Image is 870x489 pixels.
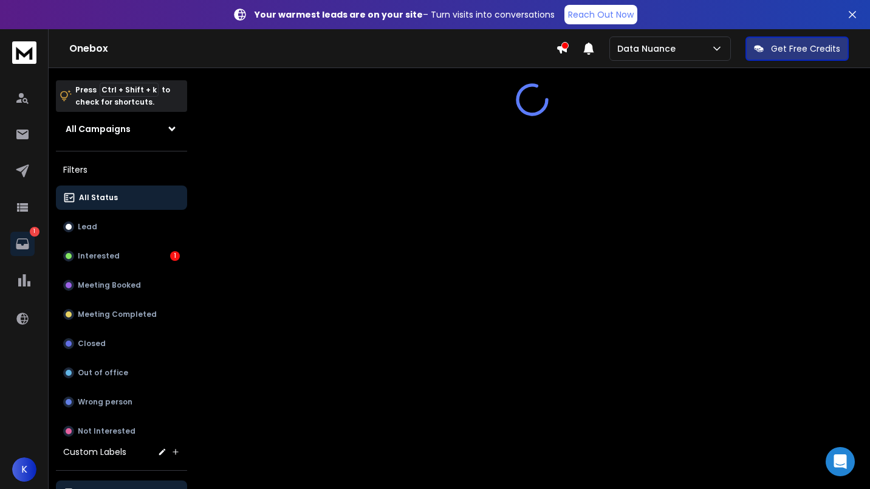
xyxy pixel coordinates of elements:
[78,426,135,436] p: Not Interested
[100,83,159,97] span: Ctrl + Shift + k
[56,244,187,268] button: Interested1
[12,457,36,482] button: K
[78,368,128,378] p: Out of office
[56,117,187,141] button: All Campaigns
[78,222,97,232] p: Lead
[30,227,39,237] p: 1
[78,280,141,290] p: Meeting Booked
[255,9,423,21] strong: Your warmest leads are on your site
[63,446,126,458] h3: Custom Labels
[56,302,187,327] button: Meeting Completed
[170,251,180,261] div: 1
[56,273,187,297] button: Meeting Booked
[56,186,187,210] button: All Status
[10,232,35,256] a: 1
[255,9,555,21] p: – Turn visits into conversations
[826,447,855,476] div: Open Intercom Messenger
[78,397,132,407] p: Wrong person
[79,193,118,203] p: All Status
[568,9,634,21] p: Reach Out Now
[771,43,840,55] p: Get Free Credits
[78,251,120,261] p: Interested
[617,43,680,55] p: Data Nuance
[75,84,170,108] p: Press to check for shortcuts.
[56,419,187,443] button: Not Interested
[78,339,106,349] p: Closed
[745,36,849,61] button: Get Free Credits
[69,41,556,56] h1: Onebox
[56,331,187,356] button: Closed
[56,215,187,239] button: Lead
[78,310,157,319] p: Meeting Completed
[56,161,187,178] h3: Filters
[12,41,36,64] img: logo
[56,361,187,385] button: Out of office
[56,390,187,414] button: Wrong person
[564,5,637,24] a: Reach Out Now
[66,123,131,135] h1: All Campaigns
